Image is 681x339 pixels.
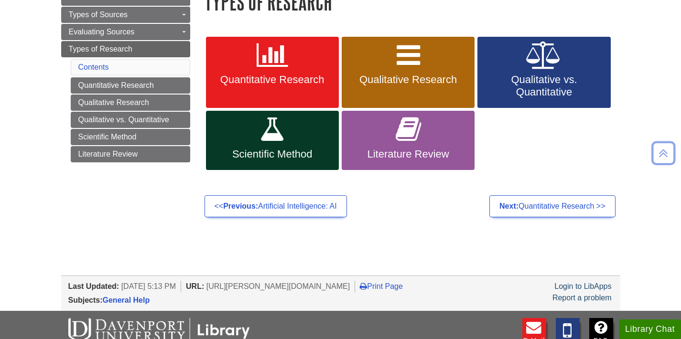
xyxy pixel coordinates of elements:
[485,74,603,98] span: Qualitative vs. Quantitative
[186,282,204,290] span: URL:
[69,45,132,53] span: Types of Research
[71,129,190,145] a: Scientific Method
[648,147,679,159] a: Back to Top
[78,63,109,71] a: Contents
[360,282,403,290] a: Print Page
[360,282,367,290] i: Print Page
[223,202,258,210] strong: Previous:
[71,146,190,162] a: Literature Review
[61,7,190,23] a: Types of Sources
[349,74,467,86] span: Qualitative Research
[68,296,103,304] span: Subjects:
[61,24,190,40] a: Evaluating Sources
[68,282,119,290] span: Last Updated:
[206,37,339,108] a: Quantitative Research
[206,282,350,290] span: [URL][PERSON_NAME][DOMAIN_NAME]
[213,148,332,160] span: Scientific Method
[103,296,150,304] a: General Help
[121,282,176,290] span: [DATE] 5:13 PM
[619,319,681,339] button: Library Chat
[349,148,467,160] span: Literature Review
[213,74,332,86] span: Quantitative Research
[71,95,190,111] a: Qualitative Research
[206,111,339,170] a: Scientific Method
[477,37,610,108] a: Qualitative vs. Quantitative
[69,11,128,19] span: Types of Sources
[61,41,190,57] a: Types of Research
[554,282,611,290] a: Login to LibApps
[71,77,190,94] a: Quantitative Research
[69,28,135,36] span: Evaluating Sources
[205,195,347,217] a: <<Previous:Artificial Intelligence: AI
[342,37,475,108] a: Qualitative Research
[342,111,475,170] a: Literature Review
[552,294,612,302] a: Report a problem
[499,202,519,210] strong: Next:
[489,195,615,217] a: Next:Quantitative Research >>
[71,112,190,128] a: Qualitative vs. Quantitative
